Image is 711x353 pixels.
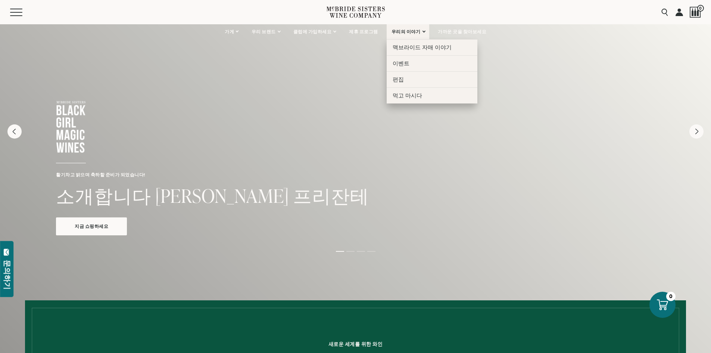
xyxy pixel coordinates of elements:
button: 다음 [689,124,704,139]
button: 이전의 [7,124,22,139]
font: 제휴 프로그램 [349,29,378,34]
font: 우리의 이야기 [392,29,421,34]
font: 프리잔테 [293,183,369,208]
font: 먹고 마시다 [393,92,422,99]
a: 제휴 프로그램 [344,24,383,39]
font: 우리 브랜드 [252,29,276,34]
font: 가게 [225,29,234,34]
font: 0 [669,293,673,299]
a: 가까운 곳을 찾아보세요 [433,24,491,39]
a: 우리의 이야기 [387,24,430,39]
font: 지금 쇼핑하세요 [75,224,108,229]
font: 클럽에 가입하세요 [293,29,332,34]
a: 지금 쇼핑하세요 [56,217,127,235]
font: 맥브라이드 자매 이야기 [393,44,452,50]
font: 편집 [393,76,404,83]
font: 활기차고 밝으며 축하할 준비가 되었습니다! [56,172,145,177]
font: [PERSON_NAME] [155,183,289,208]
font: 새로운 세계를 위한 와인 [328,341,383,347]
a: 가게 [220,24,243,39]
a: 먹고 마시다 [387,87,477,103]
button: 모바일 메뉴 트리거 [10,9,37,16]
a: 이벤트 [387,55,477,71]
a: 맥브라이드 자매 이야기 [387,39,477,55]
font: 소개합니다 [56,183,151,208]
font: 가까운 곳을 찾아보세요 [438,29,486,34]
a: 클럽에 가입하세요 [289,24,341,39]
a: 우리 브랜드 [247,24,285,39]
font: 0 [699,6,702,10]
a: 편집 [387,71,477,87]
font: 이벤트 [393,60,409,66]
font: 문의하기 [3,260,12,289]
